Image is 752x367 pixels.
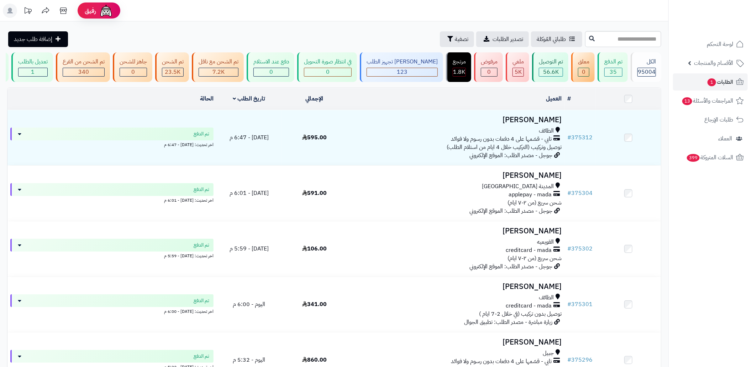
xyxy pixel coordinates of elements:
a: إضافة طلب جديد [8,31,68,47]
div: دفع عند الاستلام [253,58,289,66]
a: العميل [546,94,562,103]
a: مرفوض 0 [473,52,504,82]
span: [DATE] - 6:47 م [230,133,269,142]
a: تم الشحن من الفرع 340 [54,52,111,82]
span: طلبات الإرجاع [704,115,733,125]
span: # [567,300,571,309]
a: #375312 [567,133,593,142]
span: # [567,189,571,197]
span: جوجل - مصدر الطلب: الموقع الإلكتروني [469,262,552,271]
span: شحن سريع (من ٢-٧ ايام) [508,198,562,207]
a: العملاء [673,130,748,147]
a: ملغي 5K [504,52,531,82]
div: تعديل بالطلب [18,58,48,66]
a: تاريخ الطلب [233,94,265,103]
span: المدينة [GEOGRAPHIC_DATA] [482,182,554,191]
span: 35 [610,68,617,76]
span: طلباتي المُوكلة [537,35,566,43]
a: #375296 [567,356,593,364]
a: دفع عند الاستلام 0 [245,52,296,82]
div: مرفوض [481,58,498,66]
span: 123 [397,68,407,76]
span: تم الدفع [194,297,209,304]
span: رفيق [85,6,96,15]
span: 13 [682,97,692,105]
div: اخر تحديث: [DATE] - 6:47 م [10,140,214,148]
div: تم التوصيل [539,58,563,66]
span: applepay - mada [509,191,552,199]
span: تصفية [455,35,468,43]
a: # [567,94,571,103]
div: 1811 [453,68,466,76]
a: الحالة [200,94,214,103]
span: # [567,244,571,253]
div: اخر تحديث: [DATE] - 6:00 م [10,307,214,315]
span: العملاء [718,134,732,144]
a: تم الشحن مع ناقل 7.2K [190,52,245,82]
div: [PERSON_NAME] تجهيز الطلب [367,58,438,66]
a: جاهز للشحن 0 [111,52,154,82]
span: 591.00 [302,189,327,197]
div: جاهز للشحن [120,58,147,66]
div: 23474 [162,68,183,76]
a: طلباتي المُوكلة [531,31,582,47]
a: تم الدفع 35 [596,52,629,82]
a: تصدير الطلبات [476,31,529,47]
span: تم الدفع [194,130,209,138]
span: جوجل - مصدر الطلب: الموقع الإلكتروني [469,151,552,160]
div: الكل [637,58,656,66]
span: جبيل [543,349,554,357]
a: معلق 0 [570,52,596,82]
span: # [567,133,571,142]
a: الطلبات1 [673,73,748,91]
img: logo-2.png [704,5,745,20]
div: 1 [19,68,47,76]
a: الإجمالي [305,94,323,103]
span: جوجل - مصدر الطلب: الموقع الإلكتروني [469,207,552,215]
span: تابي - قسّمها على 4 دفعات بدون رسوم ولا فوائد [451,357,552,366]
span: تم الدفع [194,242,209,249]
span: اليوم - 5:32 م [233,356,265,364]
span: 0 [269,68,273,76]
span: تم الدفع [194,186,209,193]
span: 7.2K [212,68,225,76]
div: 0 [254,68,289,76]
div: معلق [578,58,589,66]
a: مرتجع 1.8K [445,52,473,82]
div: تم الشحن [162,58,184,66]
a: تحديثات المنصة [19,4,37,20]
span: 106.00 [302,244,327,253]
span: [DATE] - 5:59 م [230,244,269,253]
div: اخر تحديث: [DATE] - 6:01 م [10,196,214,203]
span: 5K [515,68,522,76]
span: اليوم - 6:00 م [233,300,265,309]
div: مرتجع [453,58,466,66]
span: القويعيه [537,238,554,246]
a: لوحة التحكم [673,36,748,53]
div: 123 [367,68,437,76]
h3: [PERSON_NAME] [350,116,562,124]
div: 0 [578,68,589,76]
span: الطلبات [707,77,733,87]
span: 0 [488,68,491,76]
h3: [PERSON_NAME] [350,171,562,180]
span: creditcard - mada [506,246,552,254]
span: 0 [582,68,585,76]
button: تصفية [440,31,474,47]
a: #375301 [567,300,593,309]
span: # [567,356,571,364]
div: 340 [63,68,104,76]
h3: [PERSON_NAME] [350,283,562,291]
a: الكل95004 [629,52,663,82]
div: 0 [481,68,497,76]
div: في انتظار صورة التحويل [304,58,352,66]
div: 0 [120,68,147,76]
div: 7223 [199,68,238,76]
span: 1.8K [453,68,466,76]
span: 1 [708,78,716,86]
span: توصيل بدون تركيب (في خلال 2-7 ايام ) [479,310,562,318]
span: 341.00 [302,300,327,309]
span: تابي - قسّمها على 4 دفعات بدون رسوم ولا فوائد [451,135,552,143]
span: توصيل وتركيب (التركيب خلال 4 ايام من استلام الطلب) [447,143,562,151]
span: إضافة طلب جديد [14,35,52,43]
